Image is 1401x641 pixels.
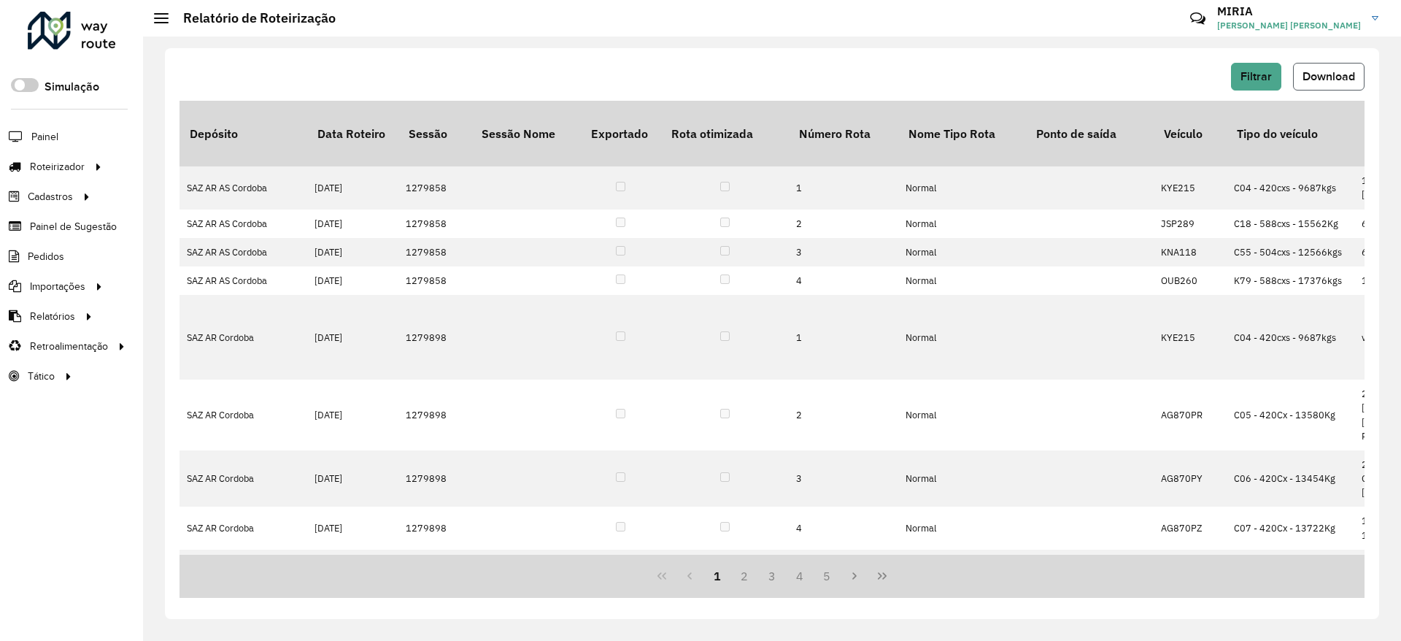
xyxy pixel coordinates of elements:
td: [DATE] [307,450,398,507]
td: 1279898 [398,550,471,578]
td: [DATE] [307,507,398,549]
td: 5 [789,550,898,578]
td: [DATE] [307,238,398,266]
button: 3 [758,562,786,590]
td: 4 [789,266,898,295]
td: 1279858 [398,238,471,266]
td: SAZ AR Cordoba [180,507,307,549]
td: [DATE] [307,380,398,450]
td: OUB260 [1154,266,1227,295]
td: Normal [898,266,1026,295]
label: Simulação [45,78,99,96]
span: Tático [28,369,55,384]
th: Data Roteiro [307,101,398,166]
td: 1279898 [398,507,471,549]
td: 2 [789,210,898,238]
th: Rota otimizada [661,101,789,166]
td: [DATE] [307,295,398,380]
td: 1 [789,166,898,209]
th: Sessão Nome [471,101,581,166]
td: 1279898 [398,450,471,507]
button: Last Page [868,562,896,590]
td: Normal [898,507,1026,549]
td: [DATE] [307,550,398,578]
td: C04 - 420cxs - 9687kgs [1227,166,1354,209]
td: Normal [898,450,1026,507]
td: AG870PZ [1154,507,1227,549]
td: KYE215 [1154,166,1227,209]
span: Filtrar [1240,70,1272,82]
td: AG870SA [1154,550,1227,578]
td: 2 [789,380,898,450]
td: C08 - 504Cx - 13730Kg [1227,550,1354,578]
th: Depósito [180,101,307,166]
span: Painel [31,129,58,145]
span: Retroalimentação [30,339,108,354]
span: Cadastros [28,189,73,204]
button: 2 [730,562,758,590]
th: Ponto de saída [1026,101,1154,166]
td: 1279898 [398,380,471,450]
td: [DATE] [307,166,398,209]
td: KYE215 [1154,295,1227,380]
td: [DATE] [307,266,398,295]
td: Normal [898,550,1026,578]
td: SAZ AR Cordoba [180,295,307,380]
td: K79 - 588cxs - 17376kgs [1227,266,1354,295]
td: Normal [898,380,1026,450]
button: Next Page [841,562,868,590]
span: Relatórios [30,309,75,324]
th: Veículo [1154,101,1227,166]
th: Tipo do veículo [1227,101,1354,166]
td: [DATE] [307,210,398,238]
th: Exportado [581,101,661,166]
td: SAZ AR Cordoba [180,380,307,450]
td: 1279858 [398,210,471,238]
td: 1279898 [398,295,471,380]
td: C07 - 420Cx - 13722Kg [1227,507,1354,549]
button: Filtrar [1231,63,1281,91]
td: SAZ AR AS Cordoba [180,238,307,266]
span: Importações [30,279,85,294]
td: 3 [789,450,898,507]
td: SAZ AR Cordoba [180,450,307,507]
h3: MIRIA [1217,4,1361,18]
td: 4 [789,507,898,549]
td: SAZ AR AS Cordoba [180,210,307,238]
span: [PERSON_NAME] [PERSON_NAME] [1217,19,1361,32]
h2: Relatório de Roteirização [169,10,336,26]
button: 5 [814,562,841,590]
td: SAZ AR AS Cordoba [180,266,307,295]
td: C05 - 420Cx - 13580Kg [1227,380,1354,450]
td: SAZ AR AS Cordoba [180,166,307,209]
span: Pedidos [28,249,64,264]
span: Roteirizador [30,159,85,174]
td: 1279858 [398,166,471,209]
td: 1 [789,295,898,380]
button: 1 [703,562,731,590]
span: Download [1302,70,1355,82]
td: SAZ AR Cordoba [180,550,307,578]
button: Download [1293,63,1365,91]
td: C18 - 588cxs - 15562Kg [1227,210,1354,238]
td: AG870PY [1154,450,1227,507]
td: C55 - 504cxs - 12566kgs [1227,238,1354,266]
td: 1279858 [398,266,471,295]
th: Nome Tipo Rota [898,101,1026,166]
button: 4 [786,562,814,590]
td: AG870PR [1154,380,1227,450]
th: Sessão [398,101,471,166]
td: Normal [898,238,1026,266]
td: C04 - 420cxs - 9687kgs [1227,295,1354,380]
td: JSP289 [1154,210,1227,238]
td: KNA118 [1154,238,1227,266]
span: Painel de Sugestão [30,219,117,234]
td: C06 - 420Cx - 13454Kg [1227,450,1354,507]
td: Normal [898,295,1026,380]
th: Número Rota [789,101,898,166]
td: Normal [898,166,1026,209]
td: Normal [898,210,1026,238]
a: Contato Rápido [1182,3,1213,34]
td: 3 [789,238,898,266]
